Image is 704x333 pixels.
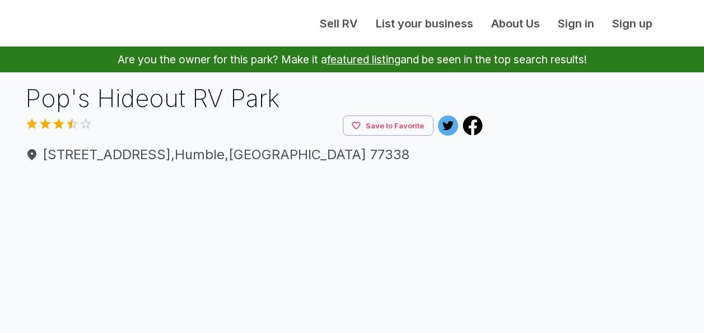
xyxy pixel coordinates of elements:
[327,53,400,66] a: featured listing
[367,15,482,32] a: List your business
[482,15,549,32] a: About Us
[13,47,691,72] p: Are you the owner for this park? Make it a and be seen in the top search results!
[255,174,368,286] img: yH5BAEAAAAALAAAAAABAAEAAAIBRAA7
[371,174,483,286] img: yH5BAEAAAAALAAAAAABAAEAAAIBRAA7
[25,81,483,115] h1: Pop's Hideout RV Park
[549,15,603,32] a: Sign in
[496,81,683,221] iframe: Advertisement
[25,145,483,165] span: [STREET_ADDRESS] , Humble , [GEOGRAPHIC_DATA] 77338
[603,15,661,32] a: Sign up
[343,115,433,136] button: Save to Favorite
[25,145,483,165] a: [STREET_ADDRESS],Humble,[GEOGRAPHIC_DATA] 77338
[311,15,367,32] a: Sell RV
